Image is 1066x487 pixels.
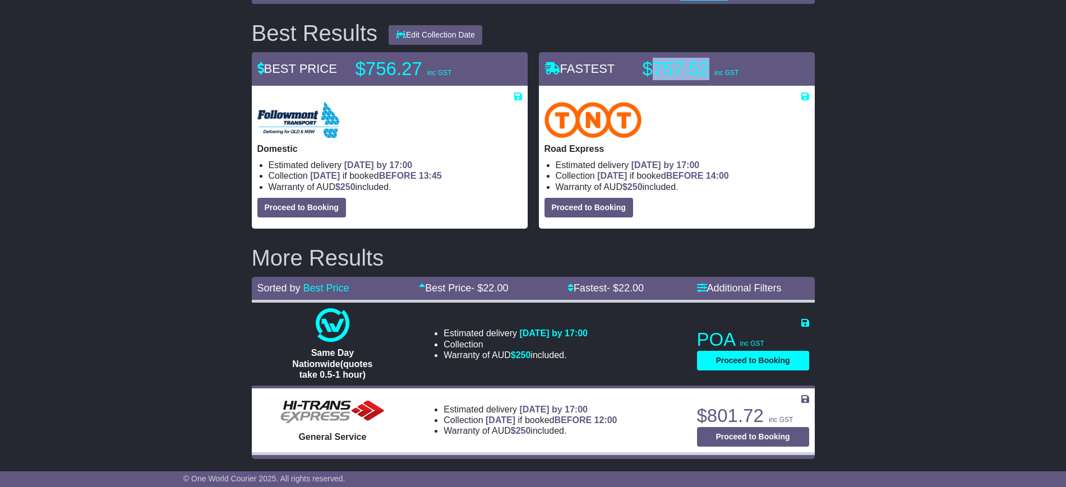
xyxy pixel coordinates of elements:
[622,182,643,192] span: $
[356,58,496,80] p: $756.27
[697,427,809,447] button: Proceed to Booking
[544,143,809,154] p: Road Express
[444,350,588,360] li: Warranty of AUD included.
[257,62,337,76] span: BEST PRICE
[444,425,617,436] li: Warranty of AUD included.
[379,171,417,180] span: BEFORE
[276,398,389,426] img: HiTrans: General Service
[740,340,764,347] span: inc GST
[310,171,441,180] span: if booked
[516,426,531,435] span: 250
[257,198,346,217] button: Proceed to Booking
[389,25,482,45] button: Edit Collection Date
[316,308,349,342] img: One World Courier: Same Day Nationwide(quotes take 0.5-1 hour)
[292,348,372,379] span: Same Day Nationwide(quotes take 0.5-1 hour)
[427,69,451,77] span: inc GST
[769,416,793,424] span: inc GST
[556,182,809,192] li: Warranty of AUD included.
[269,170,522,181] li: Collection
[486,415,617,425] span: if booked
[335,182,356,192] span: $
[567,282,644,294] a: Fastest- $22.00
[706,171,729,180] span: 14:00
[511,426,531,435] span: $
[257,282,301,294] span: Sorted by
[303,282,349,294] a: Best Price
[246,21,384,45] div: Best Results
[444,339,588,350] li: Collection
[269,160,522,170] li: Estimated delivery
[554,415,592,425] span: BEFORE
[419,282,508,294] a: Best Price- $22.00
[257,102,339,138] img: Followmont Transport: Domestic
[666,171,704,180] span: BEFORE
[471,282,508,294] span: - $
[344,160,413,170] span: [DATE] by 17:00
[556,160,809,170] li: Estimated delivery
[519,328,588,338] span: [DATE] by 17:00
[444,328,588,338] li: Estimated delivery
[556,170,809,181] li: Collection
[298,432,366,442] span: General Service
[544,62,615,76] span: FASTEST
[697,328,809,351] p: POA
[483,282,508,294] span: 22.00
[597,171,728,180] span: if booked
[619,282,644,294] span: 22.00
[631,160,700,170] span: [DATE] by 17:00
[697,351,809,370] button: Proceed to Booking
[544,198,633,217] button: Proceed to Booking
[269,182,522,192] li: Warranty of AUD included.
[714,69,739,77] span: inc GST
[419,171,442,180] span: 13:45
[516,350,531,360] span: 250
[486,415,515,425] span: [DATE]
[183,474,345,483] span: © One World Courier 2025. All rights reserved.
[697,405,809,427] p: $801.72
[444,404,617,415] li: Estimated delivery
[257,143,522,154] p: Domestic
[544,102,642,138] img: TNT Domestic: Road Express
[252,245,815,270] h2: More Results
[597,171,627,180] span: [DATE]
[643,58,783,80] p: $757.52
[340,182,356,192] span: 250
[310,171,340,180] span: [DATE]
[511,350,531,360] span: $
[697,282,782,294] a: Additional Filters
[444,415,617,425] li: Collection
[627,182,643,192] span: 250
[519,405,588,414] span: [DATE] by 17:00
[594,415,617,425] span: 12:00
[607,282,644,294] span: - $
